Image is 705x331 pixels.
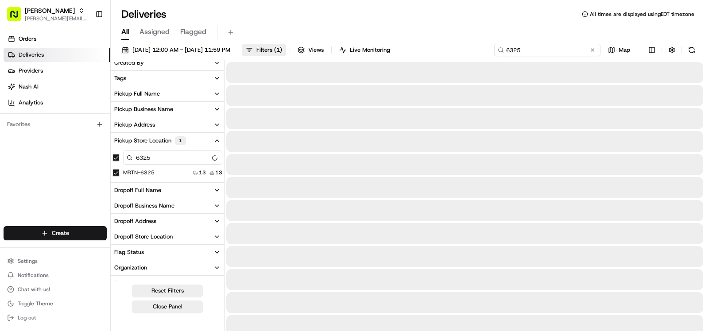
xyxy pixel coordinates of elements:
button: Pickup Full Name [111,86,224,101]
span: Toggle Theme [18,300,53,307]
span: Orders [19,35,36,43]
span: 13 [215,169,222,176]
button: Dropoff Address [111,214,224,229]
span: Analytics [19,99,43,107]
span: Views [308,46,324,54]
span: Providers [19,67,43,75]
span: API Documentation [84,128,142,137]
button: Pickup Store Location1 [111,133,224,149]
div: Tags [114,74,126,82]
div: 📗 [9,129,16,136]
button: Filters(1) [242,44,286,56]
div: Created By [114,59,144,67]
input: Clear [23,57,146,66]
div: Dropoff Address [114,217,156,225]
a: Analytics [4,96,110,110]
input: Pickup Store Location [123,150,222,165]
button: Dropoff Store Location [111,229,224,244]
button: Tags [111,71,224,86]
button: Toggle Theme [4,297,107,310]
a: 💻API Documentation [71,125,146,141]
button: Created By [111,55,224,70]
div: 1 [175,136,186,145]
div: Flag Status [114,248,144,256]
button: Dropoff Business Name [111,198,224,213]
div: 💻 [75,129,82,136]
a: Nash AI [4,80,110,94]
button: [PERSON_NAME] [25,6,75,15]
a: Powered byPylon [62,150,107,157]
span: Create [52,229,69,237]
button: Custom Events [111,276,224,291]
button: Notifications [4,269,107,281]
button: Log out [4,312,107,324]
button: Chat with us! [4,283,107,296]
span: Filters [256,46,282,54]
div: Dropoff Business Name [114,202,174,210]
span: All [121,27,129,37]
div: We're available if you need us! [30,93,112,100]
span: [DATE] 12:00 AM - [DATE] 11:59 PM [132,46,230,54]
button: Pickup Address [111,117,224,132]
button: Pickup Business Name [111,102,224,117]
a: Providers [4,64,110,78]
span: Log out [18,314,36,321]
button: Views [294,44,328,56]
a: 📗Knowledge Base [5,125,71,141]
div: Custom Events [114,279,154,287]
span: Pylon [88,150,107,157]
div: Favorites [4,117,107,131]
img: 1736555255976-a54dd68f-1ca7-489b-9aae-adbdc363a1c4 [9,85,25,100]
span: Nash AI [19,83,39,91]
span: Live Monitoring [350,46,390,54]
img: Nash [9,9,27,27]
span: Deliveries [19,51,44,59]
span: ( 1 ) [274,46,282,54]
div: Start new chat [30,85,145,93]
input: Type to search [494,44,600,56]
span: Knowledge Base [18,128,68,137]
button: Reset Filters [132,285,203,297]
h1: Deliveries [121,7,167,21]
button: Organization [111,260,224,275]
div: Dropoff Store Location [114,233,173,241]
span: Assigned [139,27,170,37]
div: Pickup Full Name [114,90,160,98]
a: Orders [4,32,110,46]
button: Live Monitoring [335,44,394,56]
a: Deliveries [4,48,110,62]
button: [PERSON_NAME][PERSON_NAME][EMAIL_ADDRESS][PERSON_NAME][DOMAIN_NAME] [4,4,92,25]
span: Flagged [180,27,206,37]
span: Chat with us! [18,286,50,293]
div: Organization [114,264,147,272]
button: Create [4,226,107,240]
button: Map [604,44,634,56]
button: [PERSON_NAME][EMAIL_ADDRESS][PERSON_NAME][DOMAIN_NAME] [25,15,88,22]
div: Pickup Business Name [114,105,173,113]
button: Start new chat [151,87,161,98]
span: Map [619,46,630,54]
span: All times are displayed using EDT timezone [590,11,694,18]
div: Pickup Store Location [114,136,186,145]
label: MRTN-6325 [123,169,155,176]
button: Dropoff Full Name [111,183,224,198]
span: Settings [18,258,38,265]
button: Close Panel [132,300,203,313]
div: Pickup Address [114,121,155,129]
button: [DATE] 12:00 AM - [DATE] 11:59 PM [118,44,234,56]
button: Settings [4,255,107,267]
p: Welcome 👋 [9,35,161,50]
span: Notifications [18,272,49,279]
button: Flag Status [111,245,224,260]
span: 13 [199,169,206,176]
div: Dropoff Full Name [114,186,161,194]
button: Refresh [686,44,698,56]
